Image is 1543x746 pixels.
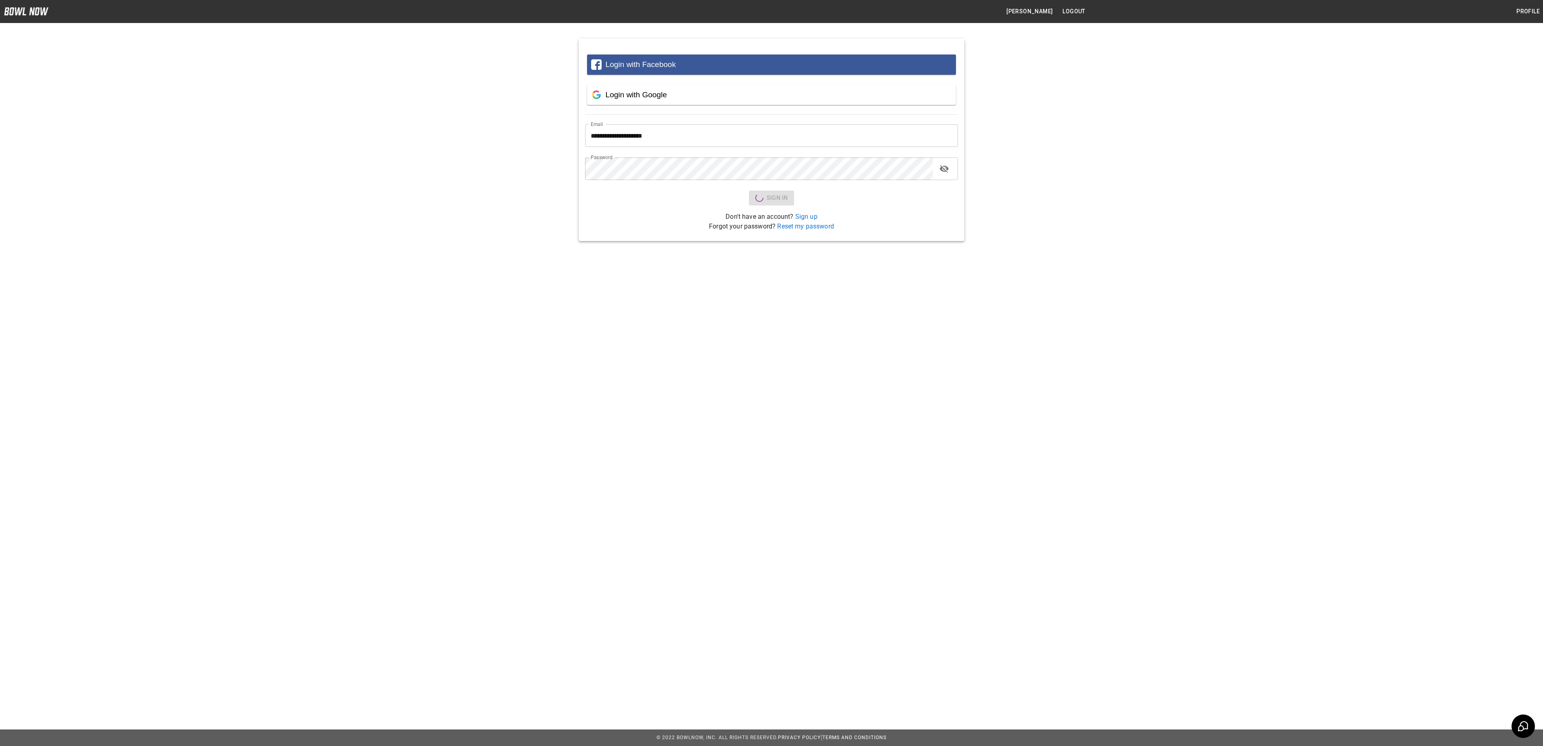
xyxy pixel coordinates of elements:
[1003,4,1056,19] button: [PERSON_NAME]
[606,60,676,69] span: Login with Facebook
[657,735,778,740] span: © 2022 BowlNow, Inc. All Rights Reserved.
[4,7,48,15] img: logo
[1059,4,1088,19] button: Logout
[1513,4,1543,19] button: Profile
[587,85,956,105] button: Login with Google
[778,735,821,740] a: Privacy Policy
[585,212,958,222] p: Don't have an account?
[585,222,958,231] p: Forgot your password?
[795,213,817,220] a: Sign up
[936,161,952,177] button: toggle password visibility
[606,90,667,99] span: Login with Google
[822,735,886,740] a: Terms and Conditions
[587,54,956,75] button: Login with Facebook
[777,222,834,230] a: Reset my password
